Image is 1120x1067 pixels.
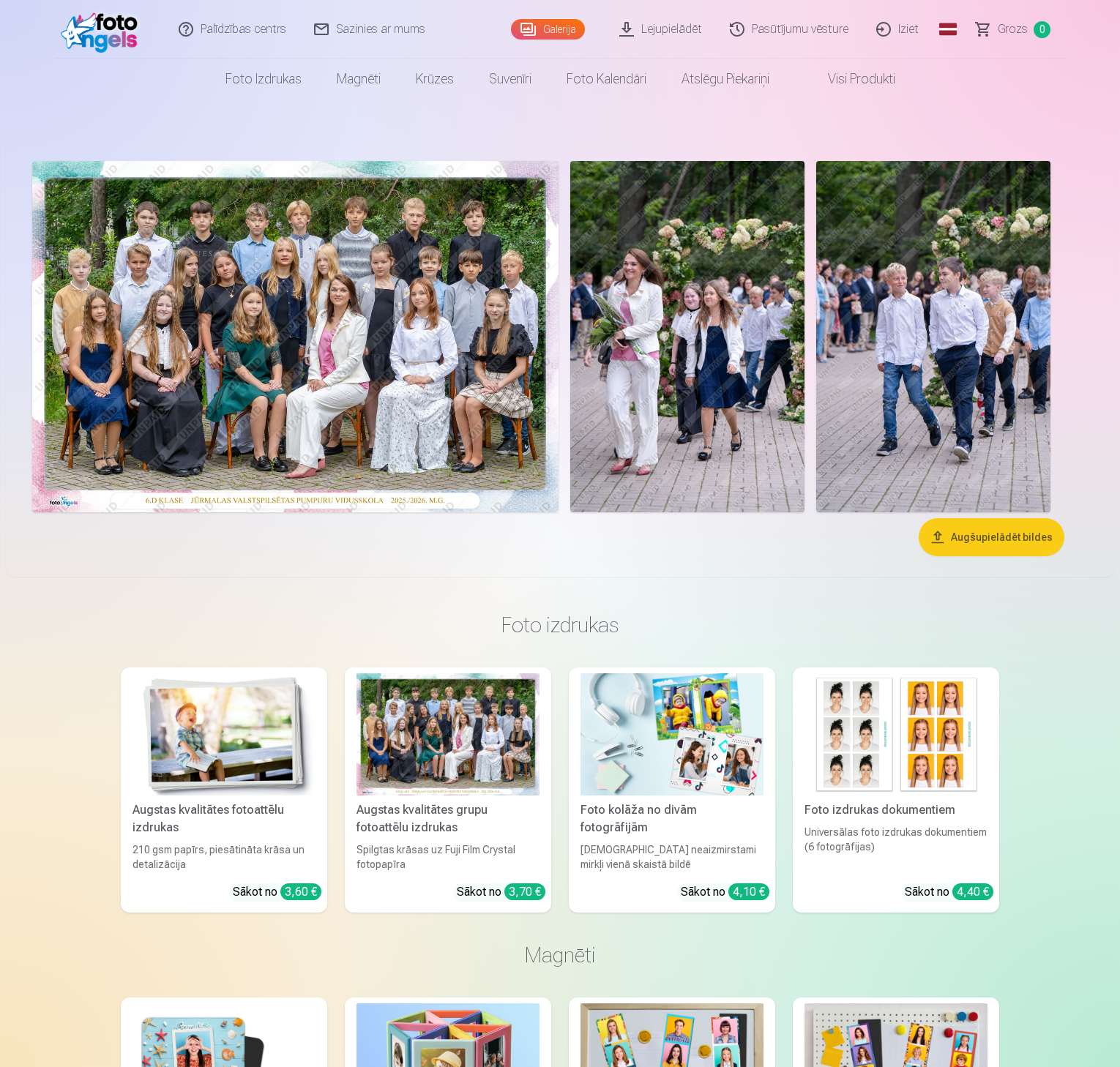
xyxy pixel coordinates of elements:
a: Augstas kvalitātes fotoattēlu izdrukasAugstas kvalitātes fotoattēlu izdrukas210 gsm papīrs, piesā... [121,667,327,913]
h3: Foto izdrukas [132,612,988,638]
div: Foto izdrukas dokumentiem [799,801,993,819]
div: 210 gsm papīrs, piesātināta krāsa un detalizācija [127,842,321,872]
a: Foto kolāža no divām fotogrāfijāmFoto kolāža no divām fotogrāfijām[DEMOGRAPHIC_DATA] neaizmirstam... [569,667,775,913]
div: 4,40 € [952,883,993,900]
div: Sākot no [457,883,545,901]
img: Foto izdrukas dokumentiem [804,673,988,795]
div: Universālas foto izdrukas dokumentiem (6 fotogrāfijas) [799,825,993,872]
div: Spilgtas krāsas uz Fuji Film Crystal fotopapīra [351,842,545,872]
img: Foto kolāža no divām fotogrāfijām [580,673,764,795]
div: 3,70 € [504,883,545,900]
div: Augstas kvalitātes grupu fotoattēlu izdrukas [351,801,545,836]
div: Sākot no [681,883,769,901]
div: Augstas kvalitātes fotoattēlu izdrukas [127,801,321,836]
a: Magnēti [319,59,398,100]
span: 0 [1034,21,1050,38]
a: Foto kalendāri [549,59,664,100]
h3: Magnēti [132,942,988,968]
a: Krūzes [398,59,471,100]
div: 3,60 € [280,883,321,900]
div: Sākot no [233,883,321,901]
a: Galerija [511,19,585,40]
a: Atslēgu piekariņi [664,59,787,100]
span: Grozs [998,20,1028,38]
div: Foto kolāža no divām fotogrāfijām [575,801,769,836]
div: 4,10 € [728,883,769,900]
a: Foto izdrukas dokumentiemFoto izdrukas dokumentiemUniversālas foto izdrukas dokumentiem (6 fotogr... [793,667,999,913]
button: Augšupielādēt bildes [919,518,1064,556]
a: Visi produkti [787,59,913,100]
div: Sākot no [905,883,993,901]
img: Augstas kvalitātes fotoattēlu izdrukas [132,673,316,795]
a: Augstas kvalitātes grupu fotoattēlu izdrukasSpilgtas krāsas uz Fuji Film Crystal fotopapīraSākot ... [345,667,551,913]
img: /fa3 [61,6,145,53]
a: Suvenīri [471,59,549,100]
a: Foto izdrukas [208,59,319,100]
div: [DEMOGRAPHIC_DATA] neaizmirstami mirkļi vienā skaistā bildē [575,842,769,872]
